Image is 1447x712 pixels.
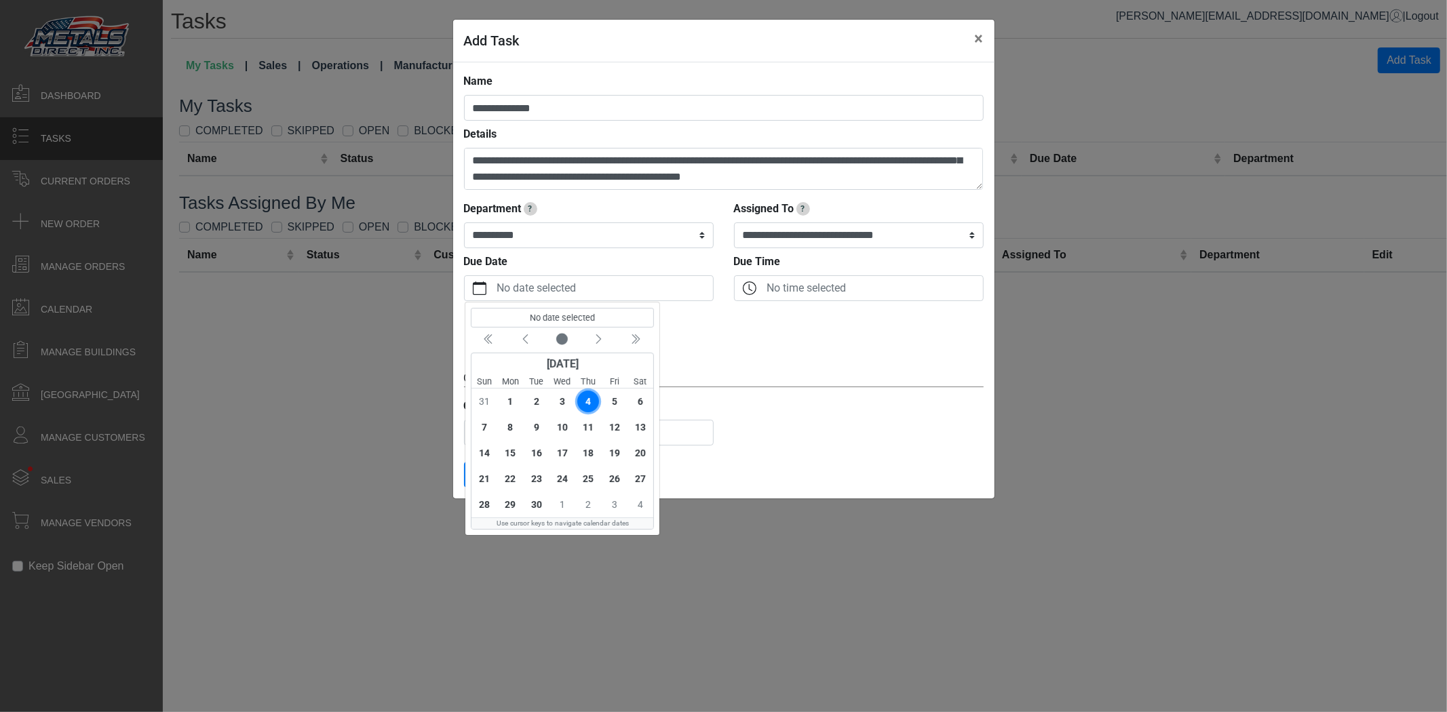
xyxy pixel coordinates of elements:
[474,442,495,464] span: 14
[603,442,625,464] span: 19
[593,334,605,346] svg: chevron left
[471,518,653,528] div: Use cursor keys to navigate calendar dates
[617,330,654,350] button: Next year
[964,20,995,58] button: Close
[523,389,549,414] div: Tuesday, September 2, 2025
[743,281,756,295] svg: clock
[601,375,627,388] small: Friday
[577,468,599,490] span: 25
[473,281,486,295] svg: calendar
[464,370,984,387] div: Optional: Link to
[629,468,651,490] span: 27
[629,416,651,438] span: 13
[525,391,547,412] span: 2
[627,440,653,466] div: Saturday, September 20, 2025
[464,31,520,51] h5: Add Task
[471,414,497,440] div: Sunday, September 7, 2025
[549,492,575,517] div: Wednesday, October 1, 2025
[551,416,573,438] span: 10
[471,330,507,350] button: Previous year
[474,416,495,438] span: 7
[497,389,523,414] div: Monday, September 1, 2025
[525,468,547,490] span: 23
[581,330,617,350] button: Next month
[575,492,601,517] div: Thursday, October 2, 2025
[525,442,547,464] span: 16
[474,391,495,412] span: 31
[523,440,549,466] div: Tuesday, September 16, 2025
[471,440,497,466] div: Sunday, September 14, 2025
[601,440,627,466] div: Friday, September 19, 2025
[523,492,549,517] div: Tuesday, September 30, 2025
[549,414,575,440] div: Wednesday, September 10, 2025
[556,334,568,346] svg: circle fill
[601,492,627,517] div: Friday, October 3, 2025
[474,468,495,490] span: 21
[474,494,495,515] span: 28
[603,468,625,490] span: 26
[523,414,549,440] div: Tuesday, September 9, 2025
[735,276,765,300] button: clock
[549,389,575,414] div: Wednesday, September 3, 2025
[471,466,497,492] div: Sunday, September 21, 2025
[464,255,508,268] strong: Due Date
[497,466,523,492] div: Monday, September 22, 2025
[497,375,523,388] small: Monday
[551,494,573,515] span: 1
[507,330,544,350] button: Previous month
[577,391,599,412] span: 4
[575,440,601,466] div: Thursday, September 18, 2025
[577,416,599,438] span: 11
[601,389,627,414] div: Friday, September 5, 2025
[499,494,521,515] span: 29
[577,494,599,515] span: 2
[551,442,573,464] span: 17
[497,414,523,440] div: Monday, September 8, 2025
[464,462,505,488] button: Save
[575,414,601,440] div: Thursday, September 11, 2025
[497,492,523,517] div: Monday, September 29, 2025
[629,442,651,464] span: 20
[471,492,497,517] div: Sunday, September 28, 2025
[627,414,653,440] div: Saturday, September 13, 2025
[603,391,625,412] span: 5
[627,466,653,492] div: Saturday, September 27, 2025
[549,440,575,466] div: Wednesday, September 17, 2025
[601,466,627,492] div: Friday, September 26, 2025
[765,276,983,300] label: No time selected
[601,414,627,440] div: Friday, September 12, 2025
[523,375,549,388] small: Tuesday
[464,202,522,215] strong: Department
[629,494,651,515] span: 4
[630,334,642,346] svg: chevron double left
[544,330,581,350] button: Current month
[575,466,601,492] div: Thursday, September 25, 2025
[471,389,497,414] div: Sunday, August 31, 2025
[495,276,713,300] label: No date selected
[524,202,537,216] span: Selecting a department will automatically assign to an employee in that department
[464,75,493,87] strong: Name
[734,202,794,215] strong: Assigned To
[575,375,601,388] small: Thursday
[520,334,532,346] svg: chevron left
[796,202,810,216] span: Track who this task is assigned to
[577,442,599,464] span: 18
[629,391,651,412] span: 6
[464,399,512,412] strong: Customer
[471,375,497,388] small: Sunday
[627,492,653,517] div: Saturday, October 4, 2025
[499,391,521,412] span: 1
[525,416,547,438] span: 9
[549,466,575,492] div: Wednesday, September 24, 2025
[734,255,781,268] strong: Due Time
[603,494,625,515] span: 3
[525,494,547,515] span: 30
[551,391,573,412] span: 3
[549,375,575,388] small: Wednesday
[603,416,625,438] span: 12
[471,330,654,350] div: Calendar navigation
[471,308,654,328] output: No date selected
[464,127,497,140] strong: Details
[551,468,573,490] span: 24
[465,276,495,300] button: calendar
